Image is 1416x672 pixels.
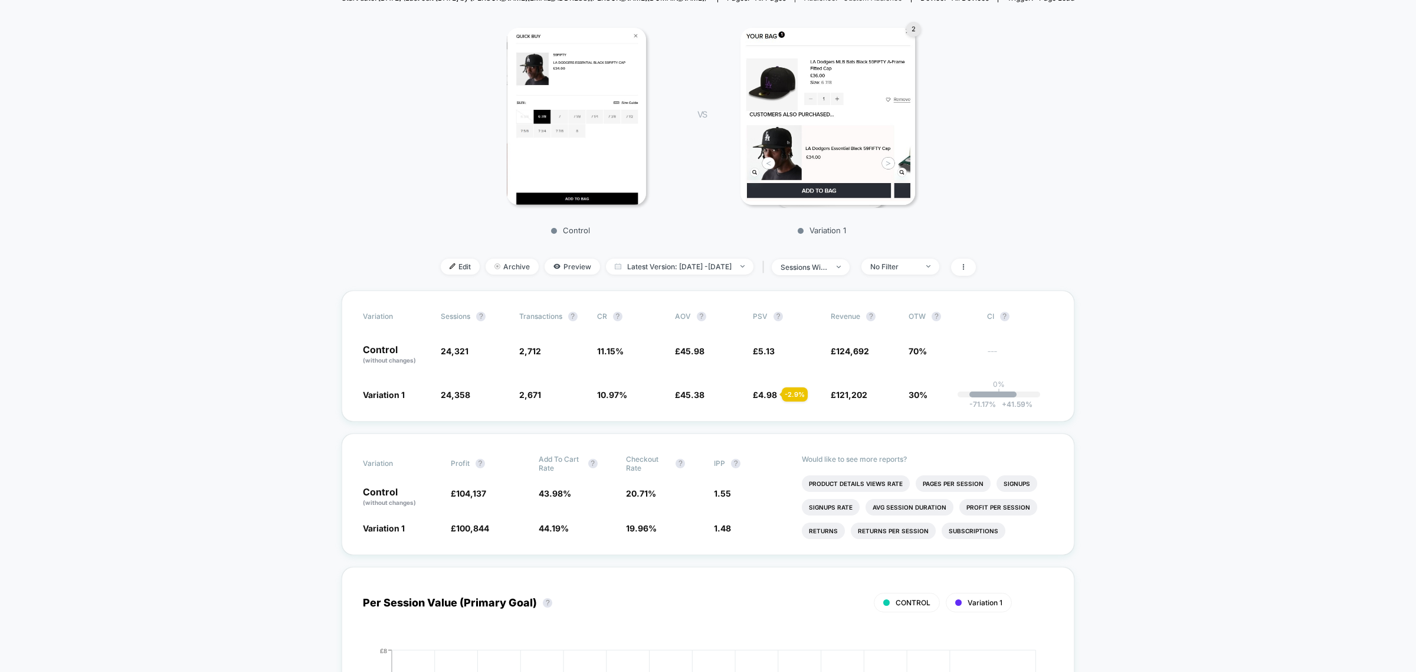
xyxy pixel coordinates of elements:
[836,390,867,400] span: 121,202
[1002,400,1007,409] span: +
[909,312,973,321] span: OTW
[697,109,707,119] span: VS
[731,459,740,468] button: ?
[697,312,706,321] button: ?
[909,390,927,400] span: 30%
[626,523,657,533] span: 19.96 %
[993,380,1005,389] p: 0%
[363,455,428,472] span: Variation
[363,390,405,400] span: Variation 1
[597,390,627,400] span: 10.97 %
[942,523,1005,539] li: Subscriptions
[597,346,624,356] span: 11.15 %
[363,345,429,365] p: Control
[456,523,489,533] span: 100,844
[740,28,915,205] img: Variation 1 main
[441,390,470,400] span: 24,358
[932,312,941,321] button: ?
[916,475,991,492] li: Pages Per Session
[802,499,860,516] li: Signups Rate
[539,523,569,533] span: 44.19 %
[680,346,704,356] span: 45.98
[680,390,704,400] span: 45.38
[597,312,607,321] span: CR
[802,475,910,492] li: Product Details Views Rate
[802,455,1053,464] p: Would like to see more reports?
[441,259,480,275] span: Edit
[363,487,439,507] p: Control
[906,22,921,37] div: 2
[866,312,876,321] button: ?
[1000,312,1009,321] button: ?
[543,598,552,608] button: ?
[969,400,996,409] span: -71.17 %
[851,523,936,539] li: Returns Per Session
[753,312,768,321] span: PSV
[996,400,1032,409] span: 41.59 %
[831,312,860,321] span: Revenue
[615,263,621,269] img: calendar
[676,459,685,468] button: ?
[519,346,541,356] span: 2,712
[997,475,1037,492] li: Signups
[837,266,841,268] img: end
[626,488,656,498] span: 20.71 %
[476,312,486,321] button: ?
[987,348,1053,365] span: ---
[451,488,486,498] span: £
[753,346,775,356] span: £
[568,312,578,321] button: ?
[606,259,753,275] span: Latest Version: [DATE] - [DATE]
[441,312,470,321] span: Sessions
[451,459,470,468] span: Profit
[363,523,405,533] span: Variation 1
[714,523,731,533] span: 1.48
[675,312,691,321] span: AOV
[507,28,645,205] img: Control main
[802,523,845,539] li: Returns
[494,263,500,269] img: end
[588,459,598,468] button: ?
[896,598,930,607] span: CONTROL
[753,390,777,400] span: £
[782,387,808,402] div: - 2.9 %
[909,346,927,356] span: 70%
[714,459,725,468] span: IPP
[968,598,1002,607] span: Variation 1
[441,346,468,356] span: 24,321
[456,488,486,498] span: 104,137
[363,312,428,321] span: Variation
[539,455,582,472] span: Add To Cart Rate
[486,259,539,275] span: Archive
[758,346,775,356] span: 5.13
[831,390,867,400] span: £
[714,488,731,498] span: 1.55
[675,346,704,356] span: £
[987,312,1052,321] span: CI
[467,226,674,235] p: Control
[998,389,1000,397] p: |
[866,499,953,516] li: Avg Session Duration
[539,488,571,498] span: 43.98 %
[519,312,562,321] span: Transactions
[450,263,455,269] img: edit
[773,312,783,321] button: ?
[363,499,416,506] span: (without changes)
[451,523,489,533] span: £
[740,265,745,268] img: end
[719,226,925,235] p: Variation 1
[675,390,704,400] span: £
[831,346,869,356] span: £
[380,647,387,654] tspan: £8
[758,390,777,400] span: 4.98
[781,263,828,272] div: sessions with impression
[926,265,930,268] img: end
[613,312,622,321] button: ?
[759,259,772,276] span: |
[476,459,485,468] button: ?
[836,346,869,356] span: 124,692
[363,357,416,364] span: (without changes)
[959,499,1037,516] li: Profit Per Session
[519,390,541,400] span: 2,671
[870,262,917,271] div: No Filter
